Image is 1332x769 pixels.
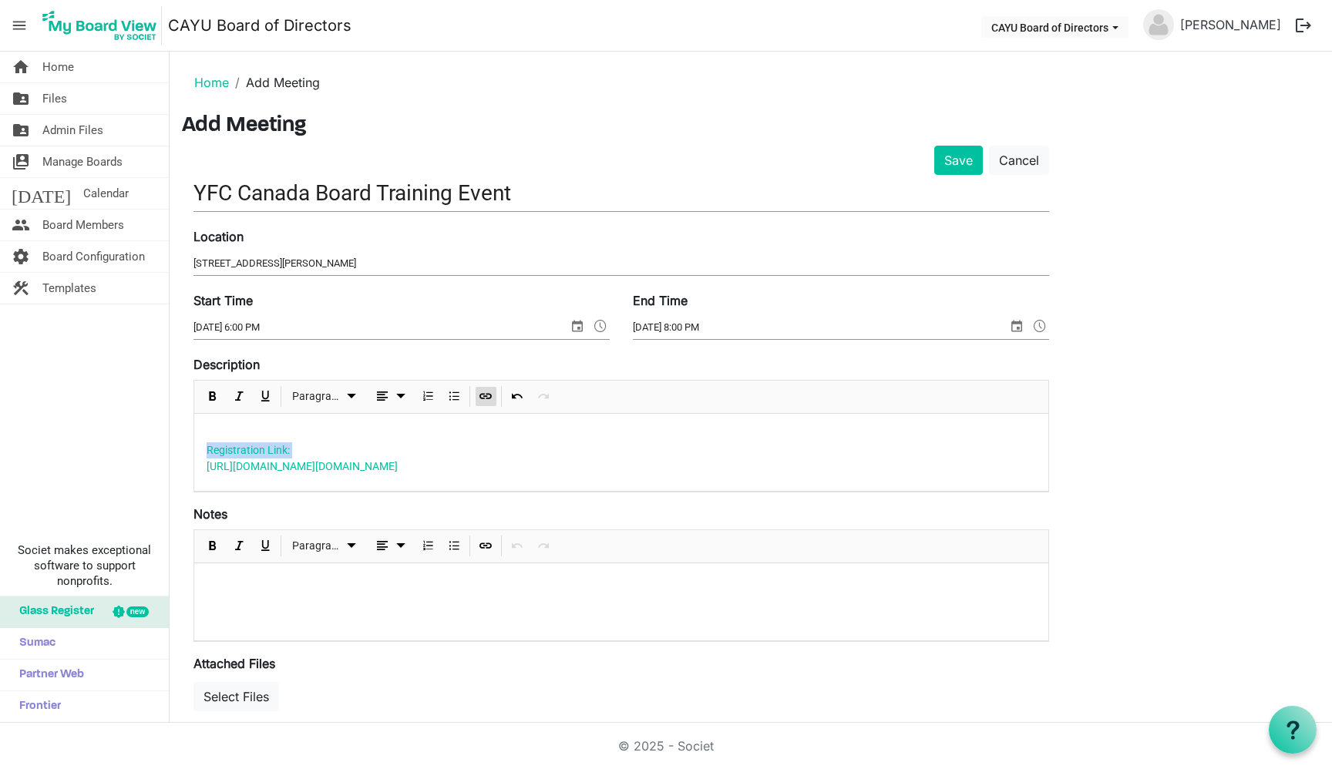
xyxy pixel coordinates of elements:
[229,387,250,406] button: Italic
[12,660,84,690] span: Partner Web
[633,291,688,310] label: End Time
[441,530,467,562] div: Bulleted List
[255,536,276,556] button: Underline
[5,11,34,40] span: menu
[42,52,74,82] span: Home
[42,83,67,114] span: Files
[193,654,275,673] label: Attached Files
[193,505,227,523] label: Notes
[38,6,162,45] img: My Board View Logo
[252,530,278,562] div: Underline
[207,444,398,472] a: Registration Link:[URL][DOMAIN_NAME][DOMAIN_NAME]
[415,381,441,413] div: Numbered List
[368,387,412,406] button: dropdownbutton
[226,530,252,562] div: Italic
[42,210,124,240] span: Board Members
[12,241,30,272] span: settings
[182,113,1320,139] h3: Add Meeting
[418,387,439,406] button: Numbered List
[476,536,496,556] button: Insert Link
[200,381,226,413] div: Bold
[287,387,363,406] button: Paragraph dropdownbutton
[12,273,30,304] span: construction
[126,606,149,617] div: new
[12,596,94,627] span: Glass Register
[12,115,30,146] span: folder_shared
[226,381,252,413] div: Italic
[42,115,103,146] span: Admin Files
[12,146,30,177] span: switch_account
[229,536,250,556] button: Italic
[229,73,320,92] li: Add Meeting
[12,83,30,114] span: folder_shared
[38,6,168,45] a: My Board View Logo
[365,530,415,562] div: Alignments
[42,146,123,177] span: Manage Boards
[287,536,363,556] button: Paragraph dropdownbutton
[444,536,465,556] button: Bulleted List
[444,387,465,406] button: Bulleted List
[418,536,439,556] button: Numbered List
[934,146,983,175] button: Save
[284,530,365,562] div: Formats
[255,387,276,406] button: Underline
[618,738,714,754] a: © 2025 - Societ
[284,381,365,413] div: Formats
[415,530,441,562] div: Numbered List
[42,273,96,304] span: Templates
[981,16,1128,38] button: CAYU Board of Directors dropdownbutton
[12,178,71,209] span: [DATE]
[476,387,496,406] button: Insert Link
[193,175,1049,211] input: Title
[7,542,162,589] span: Societ makes exceptional software to support nonprofits.
[193,291,253,310] label: Start Time
[368,536,412,556] button: dropdownbutton
[168,10,351,41] a: CAYU Board of Directors
[203,536,224,556] button: Bold
[441,381,467,413] div: Bulleted List
[12,210,30,240] span: people
[252,381,278,413] div: Underline
[504,381,530,413] div: Undo
[1174,9,1287,40] a: [PERSON_NAME]
[568,316,587,336] span: select
[12,691,61,722] span: Frontier
[292,536,342,556] span: Paragraph
[193,227,244,246] label: Location
[507,387,528,406] button: Undo
[292,387,342,406] span: Paragraph
[203,387,224,406] button: Bold
[200,530,226,562] div: Bold
[193,682,279,711] button: Select Files
[12,628,55,659] span: Sumac
[1007,316,1026,336] span: select
[989,146,1049,175] a: Cancel
[365,381,415,413] div: Alignments
[42,241,145,272] span: Board Configuration
[1143,9,1174,40] img: no-profile-picture.svg
[473,381,499,413] div: Insert Link
[83,178,129,209] span: Calendar
[193,355,260,374] label: Description
[194,75,229,90] a: Home
[1287,9,1320,42] button: logout
[12,52,30,82] span: home
[473,530,499,562] div: Insert Link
